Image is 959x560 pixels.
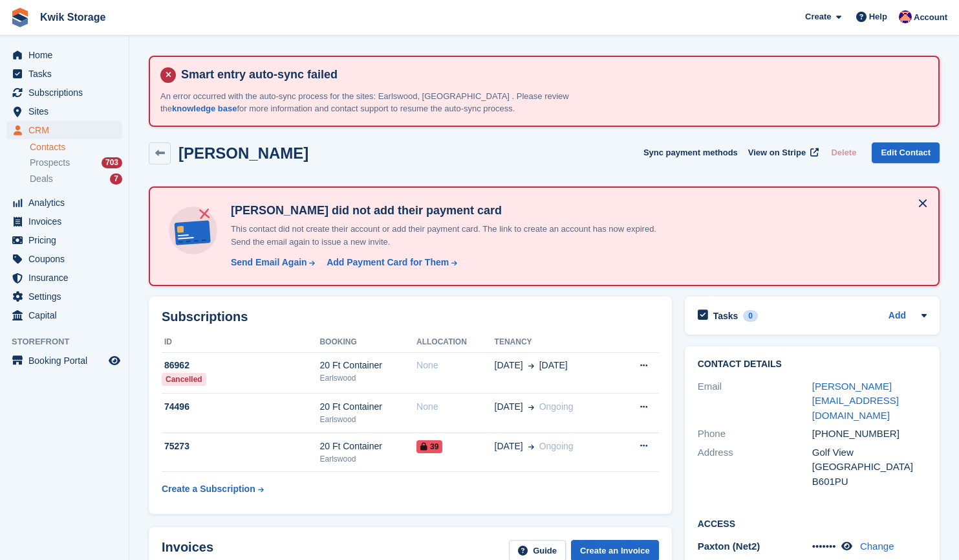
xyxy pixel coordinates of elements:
[416,332,495,353] th: Allocation
[162,400,319,414] div: 74496
[162,373,206,386] div: Cancelled
[172,104,237,113] a: knowledge base
[319,359,416,372] div: 20 Ft Container
[416,440,442,453] span: 39
[107,353,122,368] a: Preview store
[6,102,122,120] a: menu
[698,427,812,442] div: Phone
[28,269,106,287] span: Insurance
[6,46,122,64] a: menu
[539,401,574,412] span: Ongoing
[6,212,122,230] a: menu
[6,121,122,139] a: menu
[319,372,416,384] div: Earlswood
[28,212,106,230] span: Invoices
[6,306,122,324] a: menu
[166,203,221,258] img: no-card-linked-e7822e413c904bf8b177c4d89f31251c4716f9871600ec3ca5bfc59e148c83f4.svg
[6,269,122,287] a: menu
[743,142,821,164] a: View on Stripe
[226,203,678,218] h4: [PERSON_NAME] did not add their payment card
[6,287,122,306] a: menu
[869,10,887,23] span: Help
[539,359,568,372] span: [DATE]
[812,381,899,421] a: [PERSON_NAME][EMAIL_ADDRESS][DOMAIN_NAME]
[6,194,122,212] a: menu
[643,142,738,164] button: Sync payment methods
[162,440,319,453] div: 75273
[321,256,458,269] a: Add Payment Card for Them
[319,440,416,453] div: 20 Ft Container
[495,359,523,372] span: [DATE]
[28,287,106,306] span: Settings
[713,310,738,322] h2: Tasks
[162,309,659,324] h2: Subscriptions
[812,541,836,552] span: •••••••
[319,453,416,465] div: Earlswood
[176,67,928,82] h4: Smart entry auto-sync failed
[416,400,495,414] div: None
[35,6,111,28] a: Kwik Storage
[6,352,122,370] a: menu
[28,250,106,268] span: Coupons
[698,517,927,530] h2: Access
[6,84,122,102] a: menu
[12,335,129,348] span: Storefront
[28,46,106,64] span: Home
[327,256,449,269] div: Add Payment Card for Them
[30,173,53,185] span: Deals
[28,194,106,212] span: Analytics
[102,157,122,168] div: 703
[10,8,30,27] img: stora-icon-8386f47178a22dfd0bd8f6a31ec36ba5ce8667c1dd55bd0f319d3a0aa187defe.svg
[30,156,122,170] a: Prospects 703
[226,223,678,248] p: This contact did not create their account or add their payment card. The link to create an accoun...
[812,460,927,475] div: [GEOGRAPHIC_DATA]
[698,379,812,423] div: Email
[812,427,927,442] div: [PHONE_NUMBER]
[889,309,906,324] a: Add
[748,146,806,159] span: View on Stripe
[698,445,812,489] div: Address
[872,142,940,164] a: Edit Contact
[162,482,255,496] div: Create a Subscription
[28,84,106,102] span: Subscriptions
[899,10,912,23] img: Jade Stanley
[416,359,495,372] div: None
[698,359,927,370] h2: Contact Details
[319,332,416,353] th: Booking
[495,400,523,414] span: [DATE]
[6,250,122,268] a: menu
[743,310,758,322] div: 0
[860,541,894,552] a: Change
[30,157,70,169] span: Prospects
[319,400,416,414] div: 20 Ft Container
[812,475,927,489] div: B601PU
[28,102,106,120] span: Sites
[30,141,122,153] a: Contacts
[28,352,106,370] span: Booking Portal
[162,477,264,501] a: Create a Subscription
[539,441,574,451] span: Ongoing
[28,231,106,249] span: Pricing
[178,144,308,162] h2: [PERSON_NAME]
[319,414,416,425] div: Earlswood
[231,256,307,269] div: Send Email Again
[6,65,122,83] a: menu
[6,231,122,249] a: menu
[160,90,613,115] p: An error occurred with the auto-sync process for the sites: Earlswood, [GEOGRAPHIC_DATA] . Please...
[28,306,106,324] span: Capital
[28,65,106,83] span: Tasks
[110,174,122,185] div: 7
[698,541,760,552] span: Paxton (Net2)
[28,121,106,139] span: CRM
[162,332,319,353] th: ID
[812,445,927,460] div: Golf View
[162,359,319,372] div: 86962
[30,172,122,186] a: Deals 7
[826,142,861,164] button: Delete
[914,11,947,24] span: Account
[495,440,523,453] span: [DATE]
[495,332,617,353] th: Tenancy
[805,10,831,23] span: Create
